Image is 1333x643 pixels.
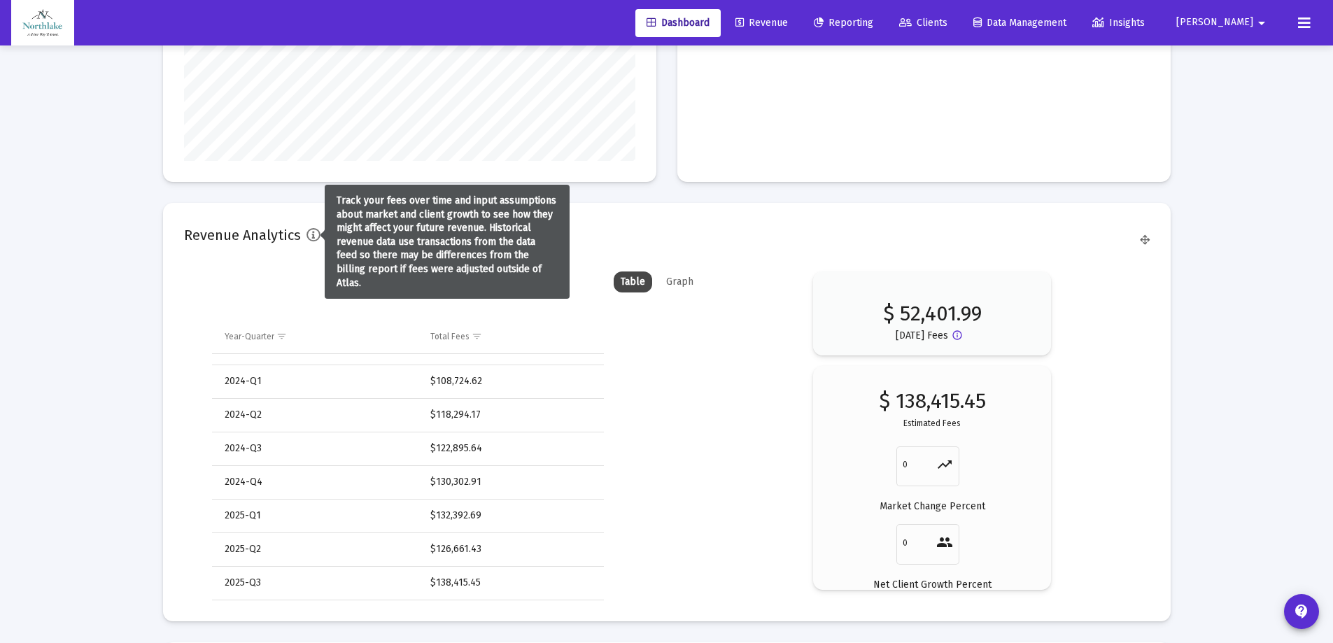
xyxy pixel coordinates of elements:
[888,9,959,37] a: Clients
[952,330,968,346] mat-icon: Button that displays a tooltip when focused or hovered over
[184,224,301,246] h2: Revenue Analytics
[1293,603,1310,620] mat-icon: contact_support
[659,271,700,292] div: Graph
[421,532,603,566] td: $126,661.43
[724,9,799,37] a: Revenue
[212,432,421,465] td: 2024-Q3
[212,566,421,600] td: 2025-Q3
[873,578,992,592] p: Net Client Growth Percent
[276,331,287,341] span: Show filter options for column 'Year-Quarter'
[614,271,652,292] div: Table
[421,365,603,398] td: $108,724.62
[212,320,604,600] div: Data grid
[735,17,788,29] span: Revenue
[880,500,985,514] p: Market Change Percent
[896,329,948,343] p: [DATE] Fees
[936,456,953,473] mat-icon: trending_up
[472,331,482,341] span: Show filter options for column 'Total Fees'
[973,17,1066,29] span: Data Management
[1253,9,1270,37] mat-icon: arrow_drop_down
[1092,17,1145,29] span: Insights
[212,499,421,532] td: 2025-Q1
[647,17,710,29] span: Dashboard
[962,9,1078,37] a: Data Management
[212,532,421,566] td: 2025-Q2
[430,331,470,342] div: Total Fees
[1159,8,1287,36] button: [PERSON_NAME]
[879,394,986,408] p: $ 138,415.45
[936,534,953,551] mat-icon: people
[421,566,603,600] td: $138,415.45
[22,9,64,37] img: Dashboard
[421,499,603,532] td: $132,392.69
[903,416,961,430] p: Estimated Fees
[421,398,603,432] td: $118,294.17
[212,398,421,432] td: 2024-Q2
[899,17,947,29] span: Clients
[635,9,721,37] a: Dashboard
[1081,9,1156,37] a: Insights
[883,292,982,320] p: $ 52,401.99
[814,17,873,29] span: Reporting
[212,320,421,354] td: Column Year-Quarter
[421,465,603,499] td: $130,302.91
[212,365,421,398] td: 2024-Q1
[421,320,603,354] td: Column Total Fees
[225,331,274,342] div: Year-Quarter
[1176,17,1253,29] span: [PERSON_NAME]
[212,465,421,499] td: 2024-Q4
[803,9,884,37] a: Reporting
[421,432,603,465] td: $122,895.64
